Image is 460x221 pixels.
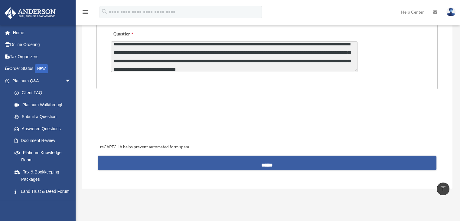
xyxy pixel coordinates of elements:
label: Question [111,30,158,39]
a: Home [4,27,80,39]
a: Platinum Walkthrough [8,99,80,111]
iframe: reCAPTCHA [98,108,190,131]
a: Tax & Bookkeeping Packages [8,166,80,185]
a: Order StatusNEW [4,63,80,75]
a: Document Review [8,135,80,147]
a: Answered Questions [8,123,80,135]
i: menu [82,8,89,16]
img: User Pic [446,8,455,16]
div: reCAPTCHA helps prevent automated form spam. [98,143,436,151]
i: search [101,8,108,15]
a: Land Trust & Deed Forum [8,185,80,197]
i: vertical_align_top [439,185,447,192]
a: Submit a Question [8,111,77,123]
a: menu [82,11,89,16]
a: Online Ordering [4,39,80,51]
a: vertical_align_top [437,183,449,195]
img: Anderson Advisors Platinum Portal [3,7,57,19]
a: Portal Feedback [8,197,80,209]
div: NEW [35,64,48,73]
span: arrow_drop_down [65,75,77,87]
a: Tax Organizers [4,51,80,63]
a: Platinum Q&Aarrow_drop_down [4,75,80,87]
a: Client FAQ [8,87,80,99]
a: Platinum Knowledge Room [8,147,80,166]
